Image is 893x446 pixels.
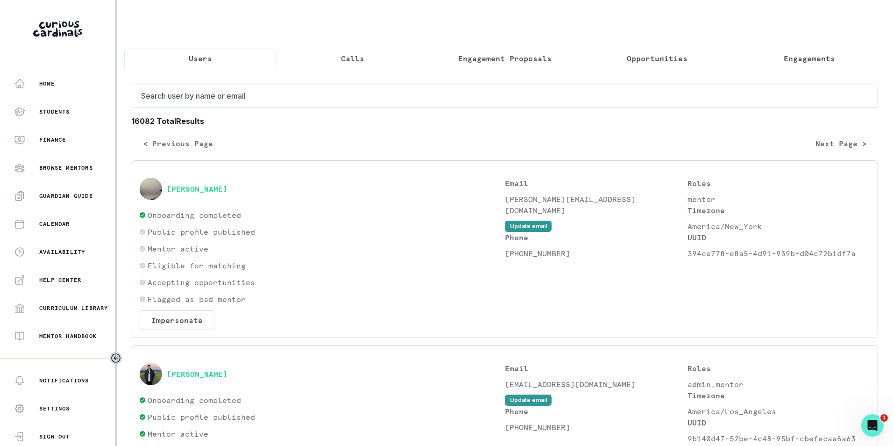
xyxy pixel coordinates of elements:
[189,53,212,64] p: Users
[687,406,870,417] p: America/Los_Angeles
[39,332,97,340] p: Mentor Handbook
[505,395,552,406] button: Update email
[39,377,89,384] p: Notifications
[167,369,227,379] button: [PERSON_NAME]
[132,134,224,153] button: < Previous Page
[687,363,870,374] p: Roles
[39,276,81,284] p: Help Center
[39,248,85,256] p: Availability
[505,248,687,259] p: [PHONE_NUMBER]
[148,260,246,271] p: Eligible for matching
[687,379,870,390] p: admin,mentor
[687,390,870,401] p: Timezone
[33,21,82,37] img: Curious Cardinals Logo
[39,405,70,412] p: Settings
[687,205,870,216] p: Timezone
[505,221,552,232] button: Update email
[148,226,255,237] p: Public profile published
[687,232,870,243] p: UUID
[505,406,687,417] p: Phone
[148,428,208,439] p: Mentor active
[687,194,870,205] p: mentor
[39,108,70,115] p: Students
[505,363,687,374] p: Email
[39,80,55,87] p: Home
[505,422,687,433] p: [PHONE_NUMBER]
[148,395,241,406] p: Onboarding completed
[505,379,687,390] p: [EMAIL_ADDRESS][DOMAIN_NAME]
[687,417,870,428] p: UUID
[39,304,108,312] p: Curriculum Library
[341,53,364,64] p: Calls
[148,277,255,288] p: Accepting opportunities
[39,192,93,200] p: Guardian Guide
[784,53,835,64] p: Engagements
[39,164,93,172] p: Browse Mentors
[880,414,888,422] span: 1
[167,184,227,194] button: [PERSON_NAME]
[148,294,246,305] p: Flagged as bad mentor
[687,178,870,189] p: Roles
[627,53,687,64] p: Opportunities
[39,136,66,144] p: Finance
[505,232,687,243] p: Phone
[687,248,870,259] p: 394ce778-e8a5-4d91-939b-d04c72b1df7a
[687,433,870,444] p: 9b140d47-52be-4c48-95bf-cbefecaa6a63
[148,411,255,423] p: Public profile published
[140,310,214,330] button: Impersonate
[687,221,870,232] p: America/New_York
[39,220,70,228] p: Calendar
[39,433,70,440] p: Sign Out
[148,243,208,254] p: Mentor active
[458,53,552,64] p: Engagement Proposals
[804,134,878,153] button: Next Page >
[505,194,687,216] p: [PERSON_NAME][EMAIL_ADDRESS][DOMAIN_NAME]
[132,115,878,127] b: 16082 Total Results
[148,209,241,221] p: Onboarding completed
[110,352,122,364] button: Toggle sidebar
[505,178,687,189] p: Email
[861,414,884,437] iframe: Intercom live chat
